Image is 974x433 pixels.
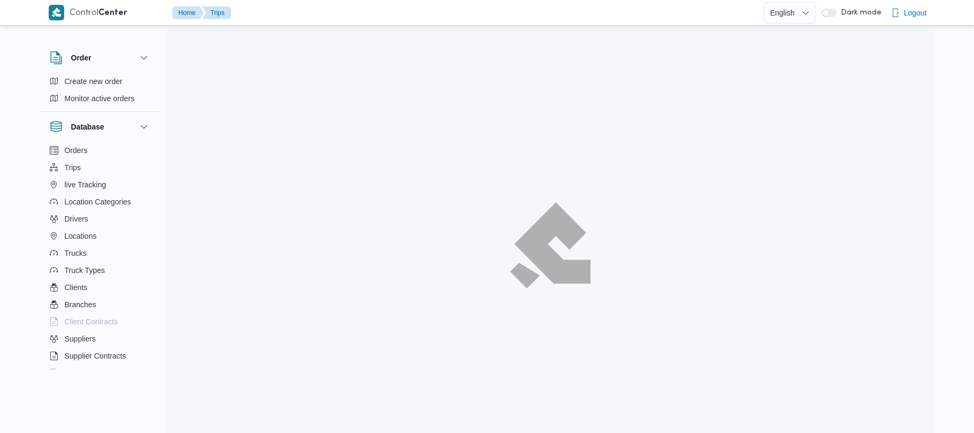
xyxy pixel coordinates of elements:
[45,364,155,382] button: Devices
[45,73,155,90] button: Create new order
[45,193,155,210] button: Location Categories
[65,195,132,208] span: Location Categories
[50,120,150,133] button: Database
[45,245,155,262] button: Trucks
[45,159,155,176] button: Trips
[65,92,135,105] span: Monitor active orders
[71,120,104,133] h3: Database
[887,2,931,24] button: Logout
[65,298,96,311] span: Branches
[45,176,155,193] button: live Tracking
[45,330,155,347] button: Suppliers
[65,350,126,362] span: Supplier Contracts
[45,227,155,245] button: Locations
[45,347,155,364] button: Supplier Contracts
[904,6,927,19] span: Logout
[837,9,881,17] span: Dark mode
[49,5,64,20] img: X8yXhbKr1z7QwAAAABJRU5ErkJggg==
[45,313,155,330] button: Client Contracts
[65,247,87,260] span: Trucks
[65,75,122,88] span: Create new order
[41,73,159,111] div: Order
[45,279,155,296] button: Clients
[45,210,155,227] button: Drivers
[45,142,155,159] button: Orders
[65,212,88,225] span: Drivers
[71,51,91,64] h3: Order
[172,6,204,19] button: Home
[65,315,118,328] span: Client Contracts
[98,9,127,17] b: Center
[65,332,96,345] span: Suppliers
[65,264,105,277] span: Truck Types
[45,262,155,279] button: Truck Types
[65,144,88,157] span: Orders
[65,161,81,174] span: Trips
[511,204,589,286] img: ILLA Logo
[65,281,88,294] span: Clients
[65,230,97,242] span: Locations
[45,296,155,313] button: Branches
[41,142,159,374] div: Database
[45,90,155,107] button: Monitor active orders
[65,367,91,379] span: Devices
[50,51,150,64] button: Order
[11,390,45,422] iframe: chat widget
[65,178,106,191] span: live Tracking
[202,6,231,19] button: Trips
